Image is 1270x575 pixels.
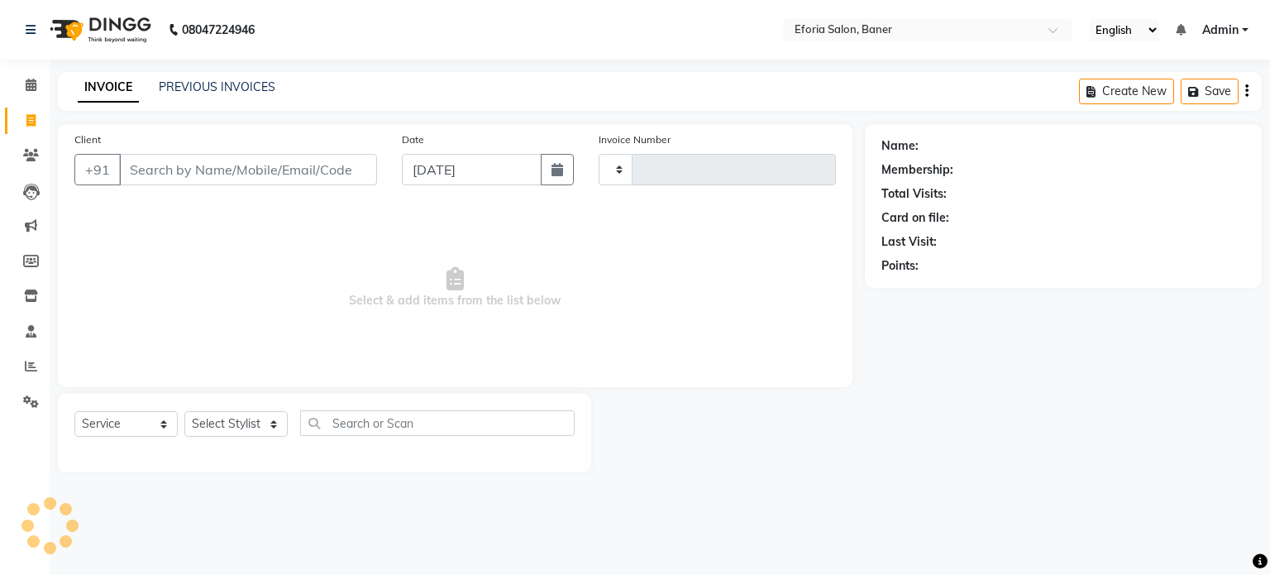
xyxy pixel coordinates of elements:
div: Points: [881,257,919,275]
button: Create New [1079,79,1174,104]
button: Save [1181,79,1239,104]
div: Last Visit: [881,233,937,251]
b: 08047224946 [182,7,255,53]
input: Search by Name/Mobile/Email/Code [119,154,377,185]
img: logo [42,7,155,53]
span: Admin [1202,22,1239,39]
div: Membership: [881,161,953,179]
button: +91 [74,154,121,185]
div: Total Visits: [881,185,947,203]
span: Select & add items from the list below [74,205,836,371]
a: PREVIOUS INVOICES [159,79,275,94]
div: Card on file: [881,209,949,227]
a: INVOICE [78,73,139,103]
div: Name: [881,137,919,155]
label: Date [402,132,424,147]
input: Search or Scan [300,410,575,436]
label: Client [74,132,101,147]
label: Invoice Number [599,132,671,147]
